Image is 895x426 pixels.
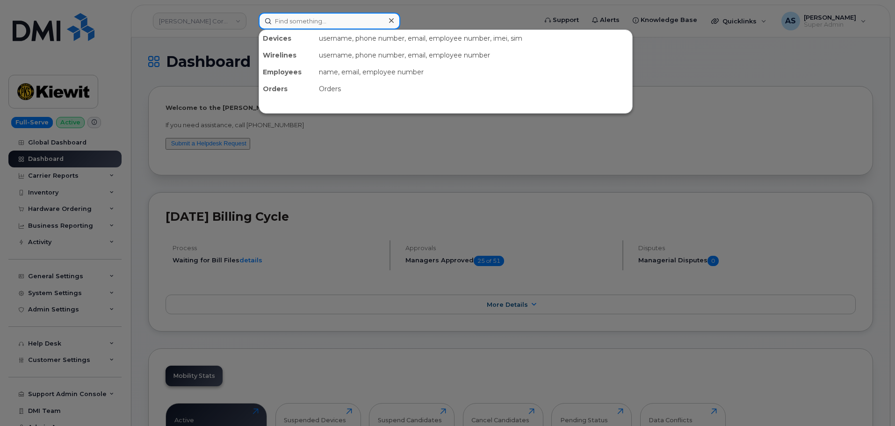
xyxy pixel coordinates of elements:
div: Orders [315,80,632,97]
div: name, email, employee number [315,64,632,80]
div: username, phone number, email, employee number [315,47,632,64]
div: Devices [259,30,315,47]
div: username, phone number, email, employee number, imei, sim [315,30,632,47]
iframe: Messenger Launcher [854,385,888,419]
div: Orders [259,80,315,97]
div: Wirelines [259,47,315,64]
div: Employees [259,64,315,80]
